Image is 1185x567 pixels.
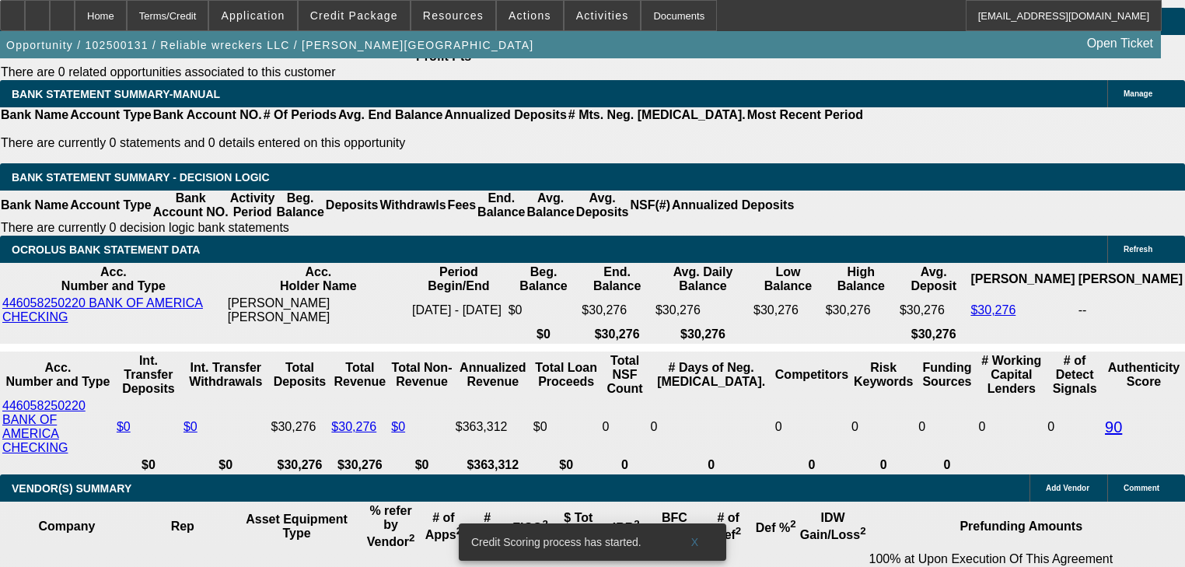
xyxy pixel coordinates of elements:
[391,420,405,433] a: $0
[602,457,648,473] th: 0
[899,264,968,294] th: Avg. Deposit
[650,353,773,397] th: # Days of Neg. [MEDICAL_DATA].
[152,191,229,220] th: Bank Account NO.
[715,511,741,541] b: # of Def
[1124,89,1152,98] span: Manage
[851,457,916,473] th: 0
[409,532,414,544] sup: 2
[1104,353,1183,397] th: Authenticity Score
[526,191,575,220] th: Avg. Balance
[299,1,410,30] button: Credit Package
[629,191,671,220] th: NSF(#)
[655,327,751,342] th: $30,276
[331,420,376,433] a: $30,276
[459,523,670,561] div: Credit Scoring process has started.
[736,525,741,537] sup: 2
[508,296,580,325] td: $0
[116,457,181,473] th: $0
[825,296,897,325] td: $30,276
[411,1,495,30] button: Resources
[1124,484,1159,492] span: Comment
[411,296,506,325] td: [DATE] - [DATE]
[271,457,330,473] th: $30,276
[455,457,531,473] th: $363,312
[12,243,200,256] span: OCROLUS BANK STATEMENT DATA
[774,353,849,397] th: Competitors
[581,264,653,294] th: End. Balance
[774,457,849,473] th: 0
[660,511,689,541] b: BFC Exp
[2,399,86,454] a: 446058250220 BANK OF AMERICA CHECKING
[508,264,580,294] th: Beg. Balance
[117,420,131,433] a: $0
[753,296,823,325] td: $30,276
[851,398,916,456] td: 0
[229,191,276,220] th: Activity Period
[183,353,269,397] th: Int. Transfer Withdrawals
[576,9,629,22] span: Activities
[671,191,795,220] th: Annualized Deposits
[275,191,324,220] th: Beg. Balance
[456,420,530,434] div: $363,312
[851,353,916,397] th: Risk Keywords
[970,303,1015,317] a: $30,276
[1,136,863,150] p: There are currently 0 statements and 0 details entered on this opportunity
[568,107,746,123] th: # Mts. Neg. [MEDICAL_DATA].
[1124,245,1152,254] span: Refresh
[469,511,505,541] b: # Fund
[655,296,751,325] td: $30,276
[575,191,630,220] th: Avg. Deposits
[2,296,203,324] a: 446058250220 BANK OF AMERICA CHECKING
[2,264,225,294] th: Acc. Number and Type
[670,528,720,556] button: X
[310,9,398,22] span: Credit Package
[379,191,446,220] th: Withdrawls
[116,353,181,397] th: Int. Transfer Deposits
[209,1,296,30] button: Application
[39,520,96,533] b: Company
[753,264,823,294] th: Low Balance
[227,296,410,325] td: [PERSON_NAME] [PERSON_NAME]
[800,511,866,541] b: IDW Gain/Loss
[756,521,796,534] b: Def %
[860,525,865,537] sup: 2
[655,264,751,294] th: Avg. Daily Balance
[960,520,1082,533] b: Prefunding Amounts
[650,457,773,473] th: 0
[899,296,968,325] td: $30,276
[564,511,592,541] b: $ Tot Ref
[171,520,194,533] b: Rep
[390,353,453,397] th: Total Non-Revenue
[565,1,641,30] button: Activities
[979,420,986,433] span: 0
[425,511,462,541] b: # of Apps
[650,398,773,456] td: 0
[918,398,976,456] td: 0
[221,9,285,22] span: Application
[533,457,600,473] th: $0
[978,353,1046,397] th: # Working Capital Lenders
[184,420,197,433] a: $0
[183,457,269,473] th: $0
[12,482,131,495] span: VENDOR(S) SUMMARY
[246,513,348,540] b: Asset Equipment Type
[367,504,415,548] b: % refer by Vendor
[918,457,976,473] th: 0
[790,518,795,530] sup: 2
[477,191,526,220] th: End. Balance
[1047,353,1103,397] th: # of Detect Signals
[581,296,653,325] td: $30,276
[390,457,453,473] th: $0
[271,398,330,456] td: $30,276
[330,353,389,397] th: Total Revenue
[1078,264,1183,294] th: [PERSON_NAME]
[533,398,600,456] td: $0
[1105,418,1122,436] a: 90
[774,398,849,456] td: 0
[152,107,263,123] th: Bank Account NO.
[2,353,114,397] th: Acc. Number and Type
[443,107,567,123] th: Annualized Deposits
[271,353,330,397] th: Total Deposits
[447,191,477,220] th: Fees
[825,264,897,294] th: High Balance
